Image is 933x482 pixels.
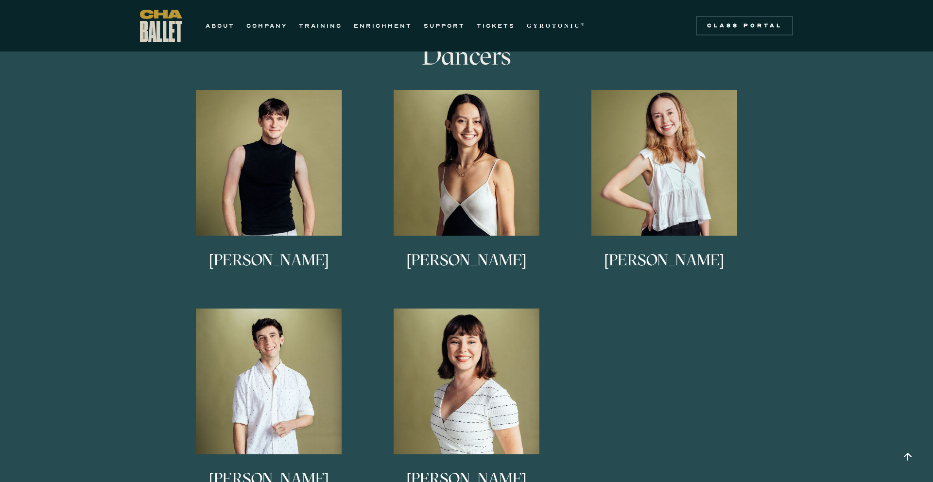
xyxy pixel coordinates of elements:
a: COMPANY [246,20,287,32]
a: SUPPORT [424,20,465,32]
a: ABOUT [206,20,235,32]
a: [PERSON_NAME] [373,90,561,294]
a: [PERSON_NAME] [570,90,758,294]
a: TRAINING [299,20,342,32]
h3: [PERSON_NAME] [209,252,329,284]
a: TICKETS [477,20,515,32]
h3: Dancers [309,41,624,70]
a: [PERSON_NAME] [175,90,363,294]
strong: GYROTONIC [527,22,581,29]
div: Class Portal [702,22,787,30]
a: GYROTONIC® [527,20,586,32]
sup: ® [581,22,586,27]
h3: [PERSON_NAME] [604,252,724,284]
h3: [PERSON_NAME] [407,252,527,284]
a: Class Portal [696,16,793,35]
a: home [140,10,182,42]
a: ENRICHMENT [354,20,412,32]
